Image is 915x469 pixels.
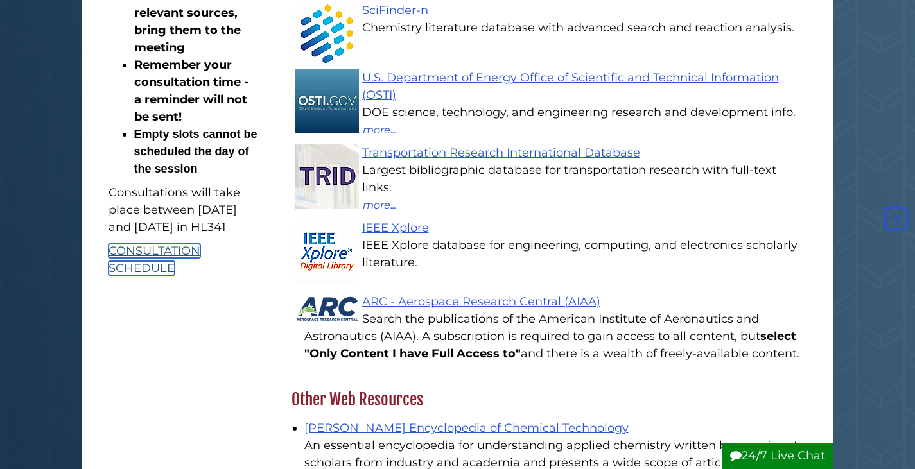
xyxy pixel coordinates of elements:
[304,237,807,271] div: IEEE Xplore database for engineering, computing, and electronics scholarly literature.
[134,128,261,175] span: ​
[881,211,912,225] a: Back to Top
[362,121,397,138] button: more...
[362,71,779,102] a: U.S. Department of Energy Office of Scientific and Technical Information (OSTI)
[362,221,429,235] a: IEEE Xplore
[109,244,200,275] a: CONSULTATION SCHEDULE
[134,128,261,175] strong: Empty slots cannot be scheduled the day of the session
[362,196,397,213] button: more...
[362,146,640,160] a: Transportation Research International Database
[285,389,814,410] h2: Other Web Resources
[362,3,428,17] a: SciFinder-n
[722,443,833,469] button: 24/7 Live Chat
[304,104,807,121] div: DOE science, technology, and engineering research and development info.
[304,421,629,435] a: [PERSON_NAME] Encyclopedia of Chemical Technology
[304,311,807,362] div: Search the publications of the American Institute of Aeronautics and Astronautics (AIAA). A subsc...
[304,162,807,196] div: Largest bibliographic database for transportation research with full-text links.
[304,19,807,37] div: Chemistry literature database with advanced search and reaction analysis.
[362,294,600,309] a: ARC - Aerospace Research Central (AIAA)
[109,184,258,236] p: Consultations will take place between [DATE] and [DATE] in HL341
[134,58,248,124] strong: Remember your consultation time - a reminder will not be sent!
